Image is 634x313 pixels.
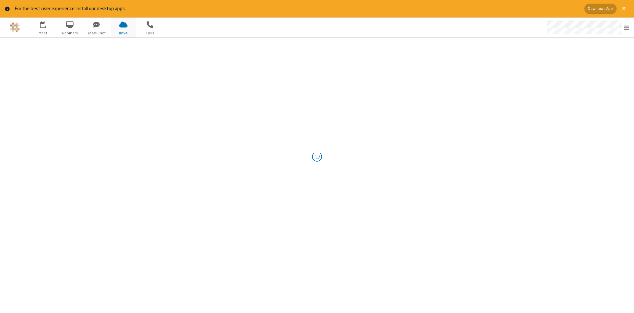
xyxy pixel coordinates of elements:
span: Drive [111,30,136,36]
span: Meet [31,30,55,36]
div: For the best user experience install our desktop apps. [15,5,580,13]
button: Download App [584,4,616,14]
span: Calls [138,30,162,36]
div: Open menu [541,18,634,37]
button: Logo [2,18,27,37]
div: 1 [45,21,49,26]
img: QA Selenium DO NOT DELETE OR CHANGE [10,22,20,32]
button: Close alert [619,4,629,14]
span: Webinars [57,30,82,36]
span: Team Chat [84,30,109,36]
